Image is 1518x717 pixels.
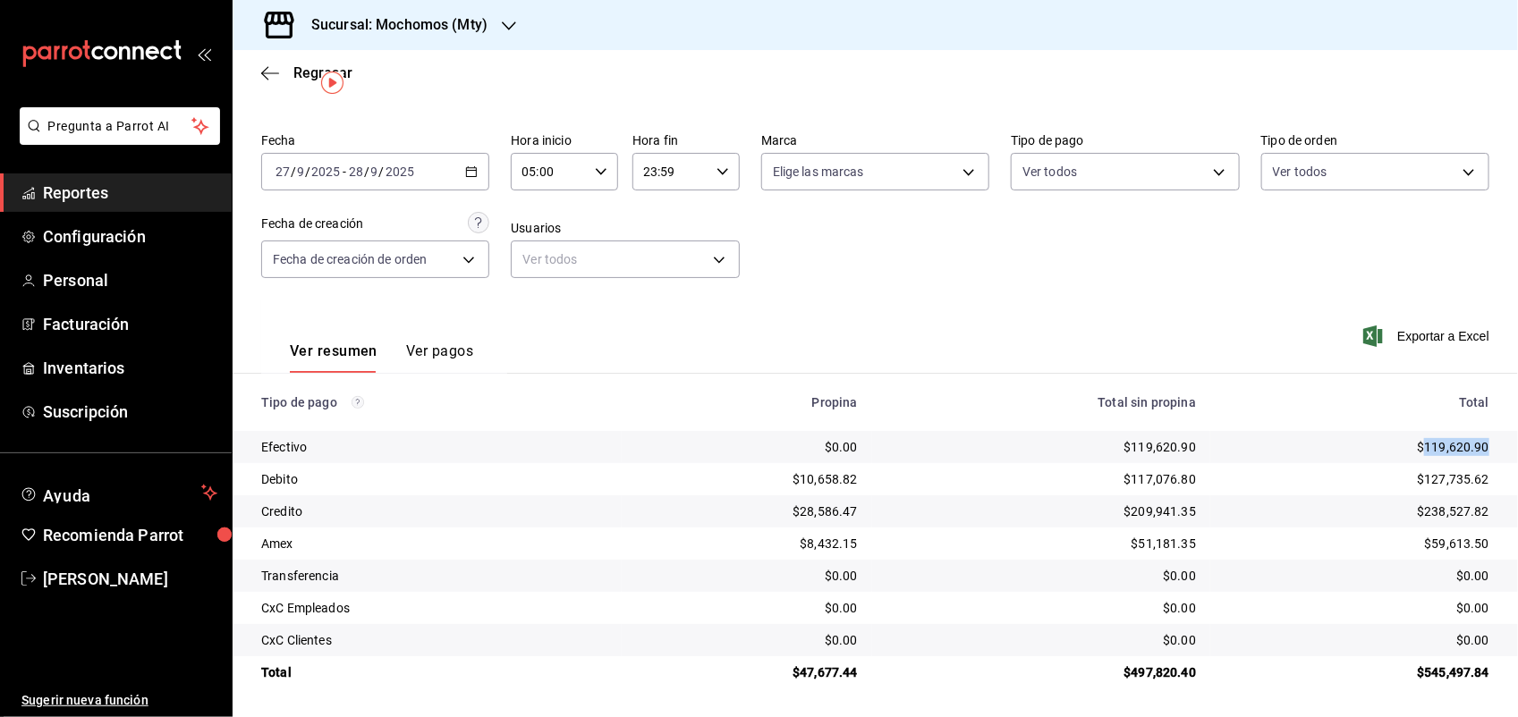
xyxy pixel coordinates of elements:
[43,567,217,591] span: [PERSON_NAME]
[261,215,363,233] div: Fecha de creación
[261,631,607,649] div: CxC Clientes
[261,470,607,488] div: Debito
[1225,395,1489,409] div: Total
[261,663,607,681] div: Total
[43,268,217,292] span: Personal
[886,395,1196,409] div: Total sin propina
[636,663,857,681] div: $47,677.44
[379,164,385,179] span: /
[886,631,1196,649] div: $0.00
[636,438,857,456] div: $0.00
[261,438,607,456] div: Efectivo
[1225,502,1489,520] div: $238,527.82
[1225,663,1489,681] div: $545,497.84
[1022,163,1077,181] span: Ver todos
[636,535,857,553] div: $8,432.15
[321,72,343,94] img: Tooltip marker
[385,164,415,179] input: ----
[43,523,217,547] span: Recomienda Parrot
[636,567,857,585] div: $0.00
[1273,163,1327,181] span: Ver todos
[343,164,346,179] span: -
[305,164,310,179] span: /
[886,663,1196,681] div: $497,820.40
[632,135,740,148] label: Hora fin
[511,240,739,278] div: Ver todos
[261,535,607,553] div: Amex
[1225,567,1489,585] div: $0.00
[636,631,857,649] div: $0.00
[1261,135,1489,148] label: Tipo de orden
[290,342,377,373] button: Ver resumen
[370,164,379,179] input: --
[511,223,739,235] label: Usuarios
[43,312,217,336] span: Facturación
[261,567,607,585] div: Transferencia
[43,400,217,424] span: Suscripción
[761,135,989,148] label: Marca
[261,599,607,617] div: CxC Empleados
[261,64,352,81] button: Regresar
[275,164,291,179] input: --
[21,691,217,710] span: Sugerir nueva función
[352,396,364,409] svg: Los pagos realizados con Pay y otras terminales son montos brutos.
[261,135,489,148] label: Fecha
[310,164,341,179] input: ----
[348,164,364,179] input: --
[48,117,192,136] span: Pregunta a Parrot AI
[293,64,352,81] span: Regresar
[886,470,1196,488] div: $117,076.80
[273,250,427,268] span: Fecha de creación de orden
[290,342,473,373] div: navigation tabs
[1011,135,1239,148] label: Tipo de pago
[296,164,305,179] input: --
[636,470,857,488] div: $10,658.82
[636,395,857,409] div: Propina
[197,46,211,61] button: open_drawer_menu
[1367,325,1489,347] button: Exportar a Excel
[886,567,1196,585] div: $0.00
[406,342,473,373] button: Ver pagos
[1225,599,1489,617] div: $0.00
[43,482,194,503] span: Ayuda
[291,164,296,179] span: /
[13,130,220,148] a: Pregunta a Parrot AI
[1225,631,1489,649] div: $0.00
[1225,535,1489,553] div: $59,613.50
[1225,438,1489,456] div: $119,620.90
[43,224,217,249] span: Configuración
[886,599,1196,617] div: $0.00
[1225,470,1489,488] div: $127,735.62
[886,535,1196,553] div: $51,181.35
[43,181,217,205] span: Reportes
[261,502,607,520] div: Credito
[886,438,1196,456] div: $119,620.90
[511,135,618,148] label: Hora inicio
[364,164,369,179] span: /
[886,502,1196,520] div: $209,941.35
[773,163,864,181] span: Elige las marcas
[297,14,488,36] h3: Sucursal: Mochomos (Mty)
[636,599,857,617] div: $0.00
[261,395,607,409] div: Tipo de pago
[20,107,220,145] button: Pregunta a Parrot AI
[636,502,857,520] div: $28,586.47
[43,356,217,380] span: Inventarios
